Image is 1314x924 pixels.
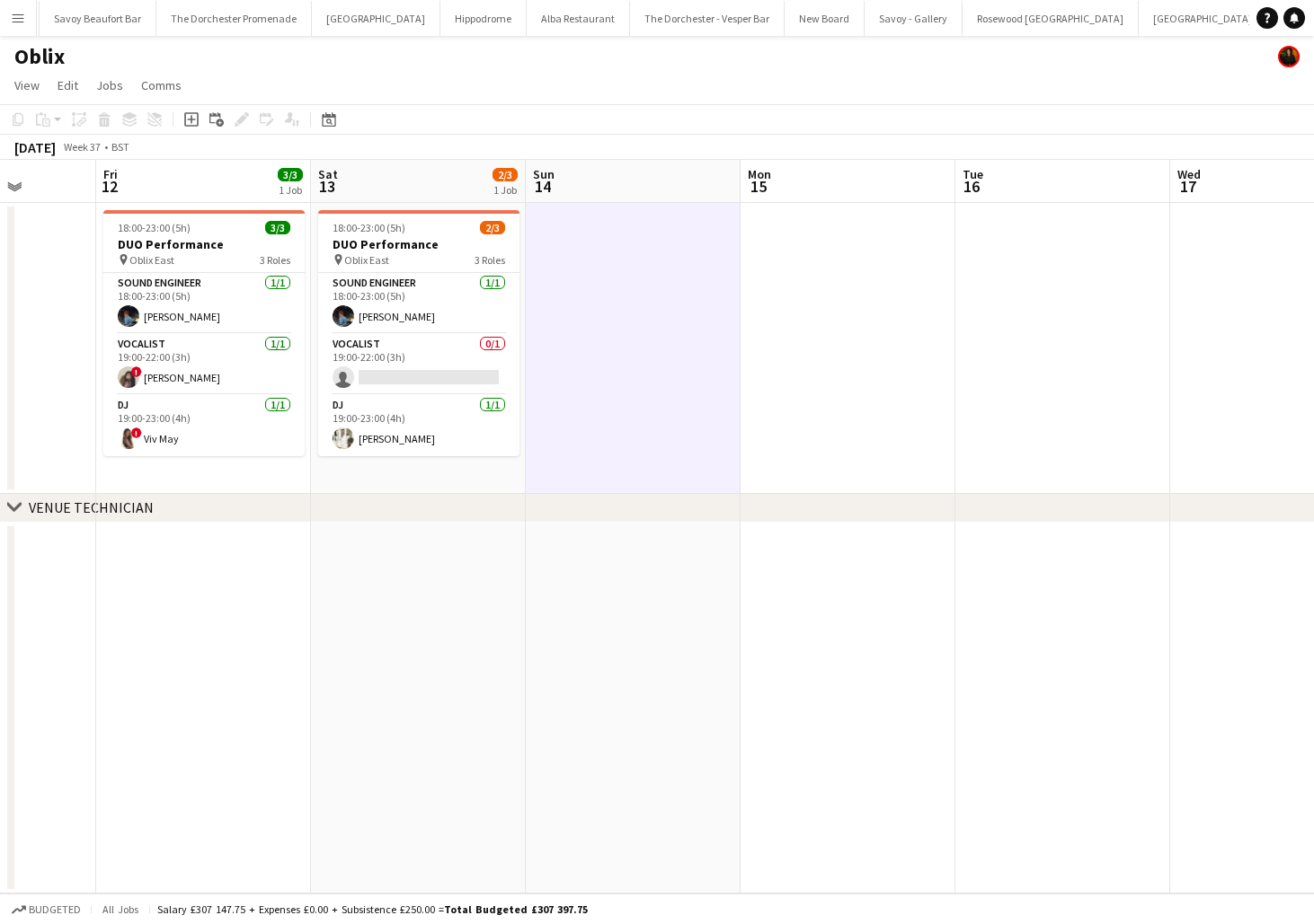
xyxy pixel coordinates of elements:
span: Comms [141,77,182,93]
span: 16 [960,176,983,197]
a: Edit [50,74,85,97]
div: VENUE TECHNICIAN [29,498,154,516]
h3: DUO Performance [103,236,305,252]
h3: DUO Performance [318,236,519,252]
span: 3 Roles [260,253,290,267]
span: Jobs [96,77,123,93]
span: 17 [1175,176,1201,197]
span: Sat [318,166,338,182]
button: Hippodrome [440,1,527,36]
app-card-role: DJ1/119:00-23:00 (4h)!Viv May [103,395,305,456]
div: BST [111,140,129,154]
span: Mon [748,166,771,182]
span: Oblix East [344,253,389,267]
button: Savoy - Gallery [865,1,963,36]
span: Fri [103,166,118,182]
span: 18:00-23:00 (5h) [118,221,191,234]
button: The Dorchester Promenade [156,1,312,36]
span: Total Budgeted £307 397.75 [444,902,588,916]
span: 3 Roles [475,253,505,267]
app-card-role: Sound Engineer1/118:00-23:00 (5h)[PERSON_NAME] [103,273,305,334]
span: 2/3 [480,221,505,234]
span: 14 [530,176,555,197]
app-job-card: 18:00-23:00 (5h)2/3DUO Performance Oblix East3 RolesSound Engineer1/118:00-23:00 (5h)[PERSON_NAME... [318,210,519,456]
span: 15 [745,176,771,197]
button: [GEOGRAPHIC_DATA] [1139,1,1267,36]
div: Salary £307 147.75 + Expenses £0.00 + Subsistence £250.00 = [157,902,588,916]
span: 3/3 [278,168,303,181]
span: ! [131,427,142,438]
a: Comms [134,74,189,97]
button: Alba Restaurant [527,1,630,36]
button: Budgeted [9,900,84,920]
span: Wed [1177,166,1201,182]
div: [DATE] [14,138,56,156]
span: 2/3 [493,168,518,181]
span: 18:00-23:00 (5h) [333,221,405,234]
app-card-role: Sound Engineer1/118:00-23:00 (5h)[PERSON_NAME] [318,273,519,334]
h1: Oblix [14,43,65,70]
span: Sun [533,166,555,182]
button: Rosewood [GEOGRAPHIC_DATA] [963,1,1139,36]
app-user-avatar: Celine Amara [1278,46,1300,67]
span: Tue [963,166,983,182]
span: 13 [315,176,338,197]
span: ! [131,366,142,377]
div: 1 Job [279,183,302,197]
app-card-role: DJ1/119:00-23:00 (4h)[PERSON_NAME] [318,395,519,456]
app-job-card: 18:00-23:00 (5h)3/3DUO Performance Oblix East3 RolesSound Engineer1/118:00-23:00 (5h)[PERSON_NAME... [103,210,305,456]
div: 1 Job [493,183,517,197]
button: Savoy Beaufort Bar [40,1,156,36]
span: 12 [101,176,118,197]
span: View [14,77,40,93]
button: [GEOGRAPHIC_DATA] [312,1,440,36]
button: New Board [785,1,865,36]
span: 3/3 [265,221,290,234]
a: Jobs [89,74,130,97]
a: View [7,74,47,97]
app-card-role: Vocalist1/119:00-22:00 (3h)![PERSON_NAME] [103,334,305,395]
button: The Dorchester - Vesper Bar [630,1,785,36]
span: Budgeted [29,903,81,916]
app-card-role: Vocalist0/119:00-22:00 (3h) [318,334,519,395]
span: All jobs [99,902,142,916]
span: Edit [58,77,78,93]
span: Week 37 [59,140,104,154]
span: Oblix East [129,253,174,267]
